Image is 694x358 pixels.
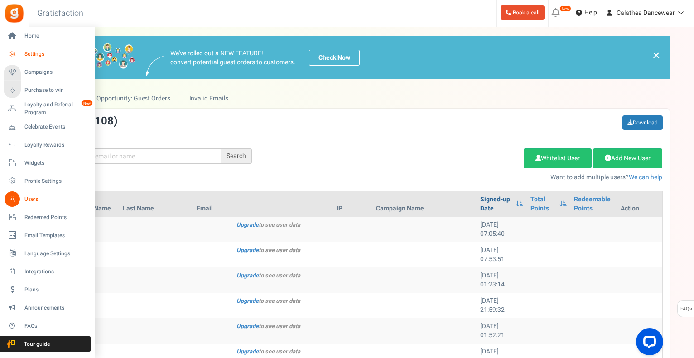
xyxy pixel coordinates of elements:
a: Upgrade [236,271,259,280]
th: Campaign Name [372,191,477,217]
i: to see user data [236,271,300,280]
i: to see user data [236,296,300,305]
span: Plans [24,286,88,294]
a: Redeemable Points [574,195,613,213]
a: Upgrade [236,246,259,254]
a: Users [4,191,91,207]
a: Upgrade [236,347,259,356]
td: [DATE] 21:59:32 [477,293,527,318]
a: Email Templates [4,228,91,243]
span: FAQs [680,301,692,318]
span: Widgets [24,159,88,167]
a: Language Settings [4,246,91,261]
a: Download [622,115,663,130]
img: Gratisfaction [4,3,24,24]
i: to see user data [236,322,300,330]
a: Home [4,29,91,44]
a: Signed-up Date [480,195,511,213]
a: Celebrate Events [4,119,91,134]
th: Last Name [119,191,193,217]
a: Campaigns [4,65,91,80]
a: Plans [4,282,91,297]
p: We've rolled out a NEW FEATURE! convert potential guest orders to customers. [170,49,295,67]
a: Invalid Emails [180,88,237,109]
span: Help [582,8,597,17]
a: Upgrade [236,322,259,330]
a: Upgrade [236,296,259,305]
a: Total Points [530,195,555,213]
a: Settings [4,47,91,62]
a: Upgrade [236,220,259,229]
img: images [146,56,164,76]
th: First Name [76,191,119,217]
span: Purchase to win [24,86,88,94]
span: Campaigns [24,68,88,76]
em: New [81,100,93,106]
td: [DATE] 01:52:21 [477,318,527,344]
div: Search [221,148,252,164]
a: Widgets [4,155,91,171]
i: to see user data [236,246,300,254]
th: IP [333,191,372,217]
a: Loyalty Rewards [4,137,91,153]
a: Add New User [593,148,662,168]
span: Celebrate Events [24,123,88,131]
span: Tour guide [4,340,67,348]
span: FAQs [24,322,88,330]
span: Integrations [24,268,88,276]
td: [DATE] 07:53:51 [477,242,527,267]
a: FAQs [4,318,91,334]
h3: Gratisfaction [27,5,93,23]
span: Home [24,32,88,40]
a: Check Now [309,50,360,66]
a: Loyalty and Referral Program New [4,101,91,116]
span: Profile Settings [24,177,88,185]
th: Email [193,191,333,217]
span: Loyalty and Referral Program [24,101,91,116]
a: Book a call [501,5,545,20]
a: Opportunity: Guest Orders [87,88,179,109]
span: Users [24,196,88,203]
a: Purchase to win [4,83,91,98]
a: Announcements [4,300,91,315]
a: Integrations [4,264,91,279]
span: Calathea Dancewear [617,8,675,18]
span: 108 [95,113,114,129]
span: Email Templates [24,232,88,239]
p: Want to add multiple users? [265,173,663,182]
th: Action [617,191,662,217]
i: to see user data [236,347,300,356]
a: × [652,50,660,61]
i: to see user data [236,220,300,229]
td: [DATE] 07:05:40 [477,217,527,242]
span: Redeemed Points [24,214,88,221]
a: Profile Settings [4,173,91,189]
a: Help [572,5,601,20]
input: Search by email or name [60,148,221,164]
span: Announcements [24,304,88,312]
span: Loyalty Rewards [24,141,88,149]
a: We can help [629,172,662,182]
td: [DATE] 01:23:14 [477,267,527,293]
em: New [559,5,571,12]
a: Redeemed Points [4,210,91,225]
img: images [60,43,135,72]
span: Language Settings [24,250,88,258]
span: Settings [24,50,88,58]
a: Whitelist User [524,148,592,168]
